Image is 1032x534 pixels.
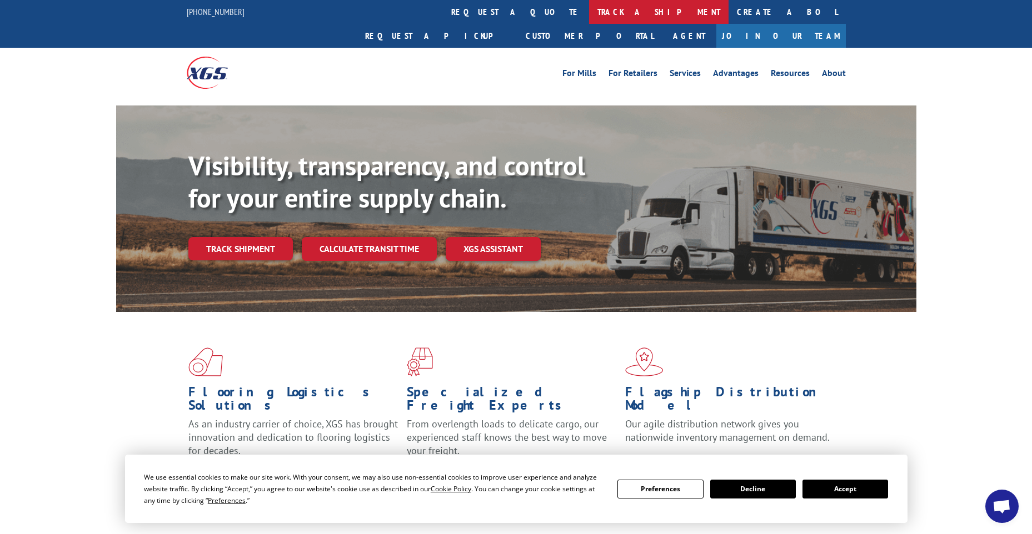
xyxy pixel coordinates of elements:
span: Our agile distribution network gives you nationwide inventory management on demand. [625,417,830,444]
button: Preferences [617,480,703,498]
p: From overlength loads to delicate cargo, our experienced staff knows the best way to move your fr... [407,417,617,467]
a: Join Our Team [716,24,846,48]
a: Advantages [713,69,759,81]
div: Open chat [985,490,1019,523]
div: We use essential cookies to make our site work. With your consent, we may also use non-essential ... [144,471,604,506]
img: xgs-icon-flagship-distribution-model-red [625,347,664,376]
a: Services [670,69,701,81]
a: Resources [771,69,810,81]
a: [PHONE_NUMBER] [187,6,245,17]
button: Decline [710,480,796,498]
a: Request a pickup [357,24,517,48]
h1: Flooring Logistics Solutions [188,385,398,417]
a: About [822,69,846,81]
b: Visibility, transparency, and control for your entire supply chain. [188,148,585,215]
a: Learn More > [625,454,764,467]
a: Track shipment [188,237,293,260]
a: XGS ASSISTANT [446,237,541,261]
a: Calculate transit time [302,237,437,261]
a: Agent [662,24,716,48]
button: Accept [802,480,888,498]
a: For Retailers [609,69,657,81]
a: For Mills [562,69,596,81]
h1: Specialized Freight Experts [407,385,617,417]
img: xgs-icon-focused-on-flooring-red [407,347,433,376]
div: Cookie Consent Prompt [125,455,908,523]
a: Customer Portal [517,24,662,48]
img: xgs-icon-total-supply-chain-intelligence-red [188,347,223,376]
span: As an industry carrier of choice, XGS has brought innovation and dedication to flooring logistics... [188,417,398,457]
span: Preferences [208,496,246,505]
h1: Flagship Distribution Model [625,385,835,417]
span: Cookie Policy [431,484,471,493]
